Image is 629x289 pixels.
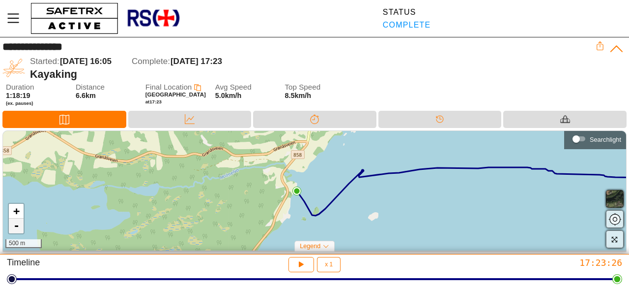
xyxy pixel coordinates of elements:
div: 17:23:26 [419,257,622,268]
div: Timeline [7,257,210,272]
span: Started: [30,57,59,66]
span: 5.0km/h [215,92,242,99]
span: 6.6km [76,92,96,99]
span: (ex. pauses) [6,100,69,106]
div: Complete [383,21,431,30]
span: Duration [6,83,69,92]
a: Zoom in [9,204,24,219]
img: PathEnd.svg [292,187,301,195]
span: at 17:23 [145,99,162,104]
span: 1:18:19 [6,92,30,99]
div: Splits [253,111,376,128]
div: Equipment [503,111,627,128]
img: KAYAKING.svg [2,57,25,79]
span: Complete: [132,57,170,66]
div: Timeline [378,111,502,128]
span: Avg Speed [215,83,278,92]
img: RescueLogo.png [126,2,180,34]
span: x 1 [325,261,333,267]
div: Map [2,111,126,128]
span: [DATE] 16:05 [60,57,112,66]
img: Equipment_Black.svg [560,114,570,124]
div: 500 m [5,239,42,248]
span: [DATE] 17:23 [171,57,222,66]
a: Zoom out [9,219,24,233]
div: Data [128,111,252,128]
span: Top Speed [285,83,348,92]
span: Distance [76,83,139,92]
div: Status [383,8,431,17]
div: Kayaking [30,68,596,81]
span: [GEOGRAPHIC_DATA] [145,92,206,97]
span: Final Location [145,83,192,91]
div: Searchlight [590,136,621,143]
button: x 1 [317,257,341,272]
div: Searchlight [569,131,621,146]
span: 8.5km/h [285,92,312,99]
span: Legend [300,243,320,250]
